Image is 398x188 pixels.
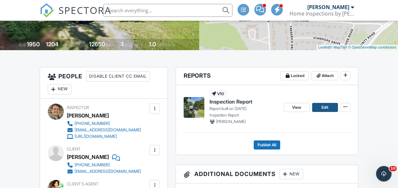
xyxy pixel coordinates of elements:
[67,127,141,133] a: [EMAIL_ADDRESS][DOMAIN_NAME]
[75,42,88,47] span: Lot Size
[125,42,143,47] span: bedrooms
[176,165,358,183] h3: Additional Documents
[67,168,141,175] a: [EMAIL_ADDRESS][DOMAIN_NAME]
[67,147,81,151] span: Client
[75,134,117,139] div: [URL][DOMAIN_NAME]
[40,9,111,22] a: SPECTORA
[106,42,114,47] span: sq.ft.
[318,45,329,49] a: Leaflet
[75,127,141,133] div: [EMAIL_ADDRESS][DOMAIN_NAME]
[67,133,141,140] a: [URL][DOMAIN_NAME]
[317,45,398,50] div: |
[67,105,89,110] span: Inspector
[89,41,105,48] div: 12650
[149,41,156,48] div: 1.0
[59,42,68,47] span: sq. ft.
[348,45,396,49] a: © OpenStreetMap contributors
[157,42,175,47] span: bathrooms
[40,3,54,17] img: The Best Home Inspection Software - Spectora
[58,3,111,17] span: SPECTORA
[48,84,71,94] div: New
[67,120,141,127] a: [PHONE_NUMBER]
[75,162,110,168] div: [PHONE_NUMBER]
[103,4,232,17] input: Search everything...
[307,4,349,10] div: [PERSON_NAME]
[120,41,124,48] div: 3
[86,71,150,82] div: Disable Client CC Email
[67,111,109,120] div: [PERSON_NAME]
[40,67,168,99] h3: People
[67,182,98,186] span: Client's Agent
[330,45,347,49] a: © MapTiler
[389,166,397,171] span: 10
[75,121,110,126] div: [PHONE_NUMBER]
[27,41,40,48] div: 1950
[290,10,354,17] div: Home Inspections by Bob Geddes
[376,166,392,182] iframe: Intercom live chat
[280,169,303,179] div: New
[46,41,58,48] div: 1204
[67,162,141,168] a: [PHONE_NUMBER]
[67,152,109,162] div: [PERSON_NAME]
[19,42,26,47] span: Built
[75,169,141,174] div: [EMAIL_ADDRESS][DOMAIN_NAME]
